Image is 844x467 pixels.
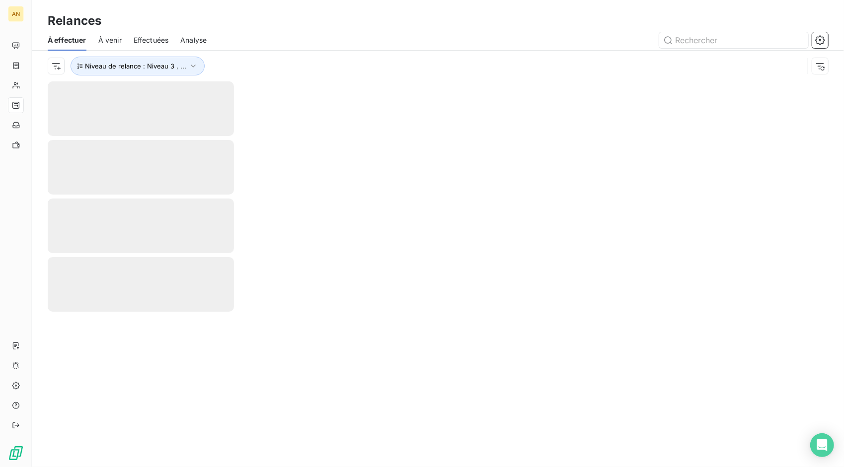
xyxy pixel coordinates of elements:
[810,433,834,457] div: Open Intercom Messenger
[85,62,186,70] span: Niveau de relance : Niveau 3 , ...
[134,35,169,45] span: Effectuées
[8,445,24,461] img: Logo LeanPay
[180,35,207,45] span: Analyse
[659,32,808,48] input: Rechercher
[48,12,101,30] h3: Relances
[98,35,122,45] span: À venir
[48,35,86,45] span: À effectuer
[71,57,205,75] button: Niveau de relance : Niveau 3 , ...
[8,6,24,22] div: AN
